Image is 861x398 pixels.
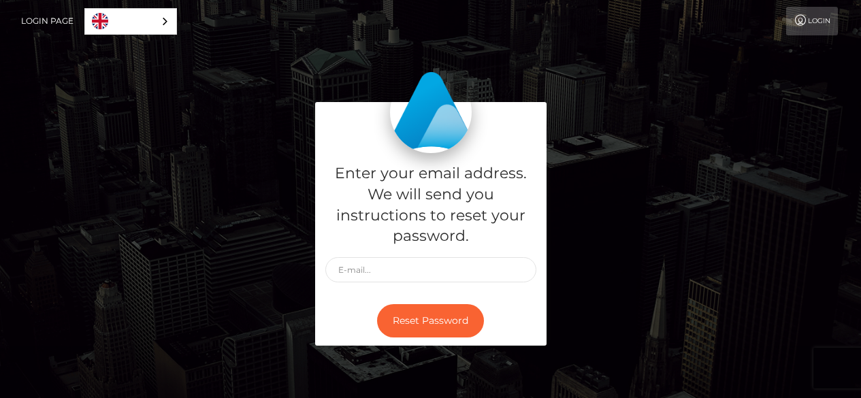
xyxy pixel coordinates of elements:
button: Reset Password [377,304,484,337]
a: Login Page [21,7,74,35]
a: English [85,9,176,34]
input: E-mail... [325,257,536,282]
div: Language [84,8,177,35]
aside: Language selected: English [84,8,177,35]
a: Login [786,7,838,35]
img: MassPay Login [390,71,472,153]
h5: Enter your email address. We will send you instructions to reset your password. [325,163,536,247]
